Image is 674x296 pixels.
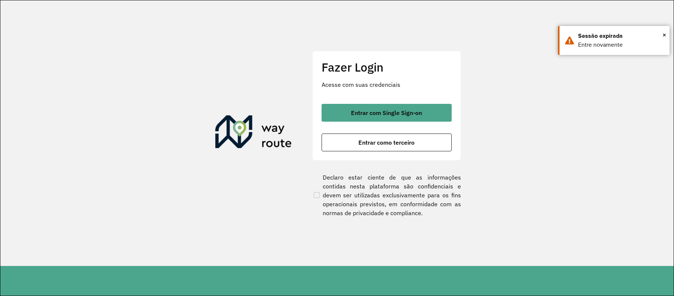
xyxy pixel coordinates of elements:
div: Entre novamente [578,40,664,49]
span: × [662,29,666,40]
label: Declaro estar ciente de que as informações contidas nesta plataforma são confidenciais e devem se... [312,173,461,217]
h2: Fazer Login [322,60,452,74]
div: Sessão expirada [578,32,664,40]
img: Roteirizador AmbevTech [215,115,292,151]
p: Acesse com suas credenciais [322,80,452,89]
button: button [322,104,452,122]
button: button [322,134,452,151]
span: Entrar com Single Sign-on [351,110,422,116]
span: Entrar como terceiro [358,139,415,145]
button: Close [662,29,666,40]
